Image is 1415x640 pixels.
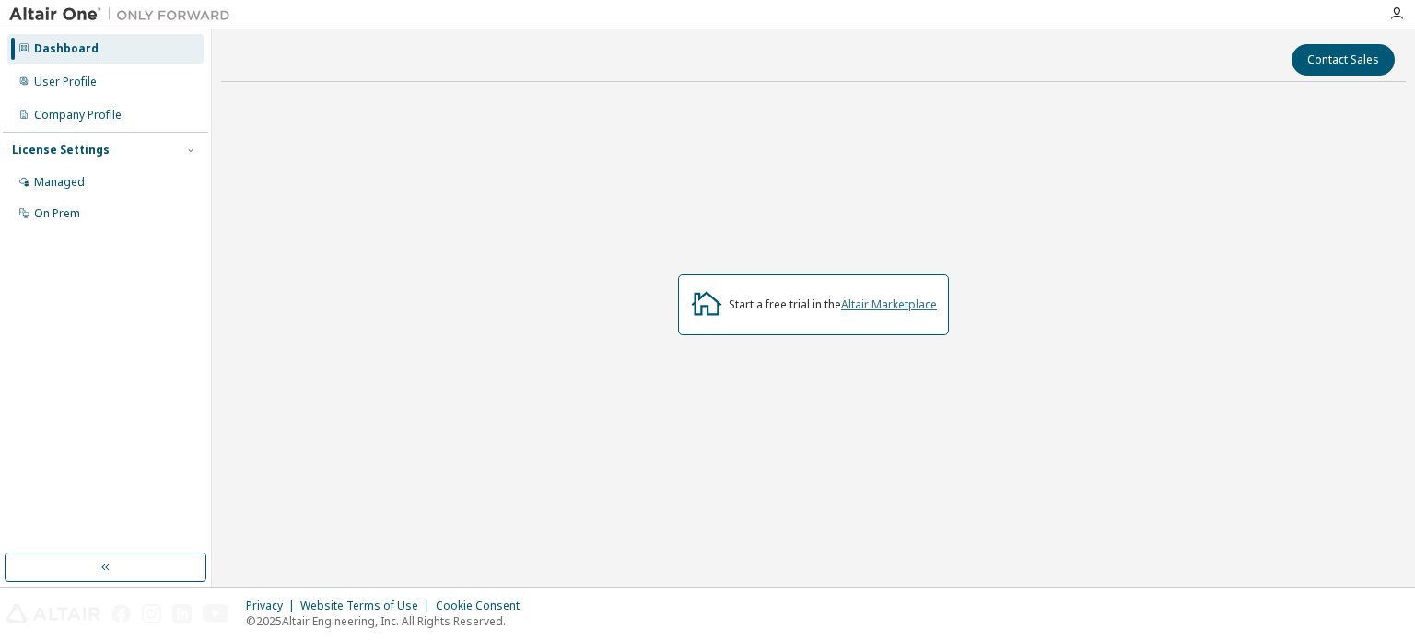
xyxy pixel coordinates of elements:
div: On Prem [34,206,80,221]
div: License Settings [12,143,110,157]
div: Start a free trial in the [729,297,937,312]
div: Website Terms of Use [300,599,436,613]
div: Cookie Consent [436,599,531,613]
a: Altair Marketplace [841,297,937,312]
div: Managed [34,175,85,190]
img: Altair One [9,6,240,24]
div: User Profile [34,75,97,89]
img: altair_logo.svg [6,604,100,623]
div: Company Profile [34,108,122,122]
p: © 2025 Altair Engineering, Inc. All Rights Reserved. [246,613,531,629]
img: instagram.svg [142,604,161,623]
img: linkedin.svg [172,604,192,623]
div: Dashboard [34,41,99,56]
div: Privacy [246,599,300,613]
img: facebook.svg [111,604,131,623]
img: youtube.svg [203,604,229,623]
button: Contact Sales [1292,44,1395,76]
